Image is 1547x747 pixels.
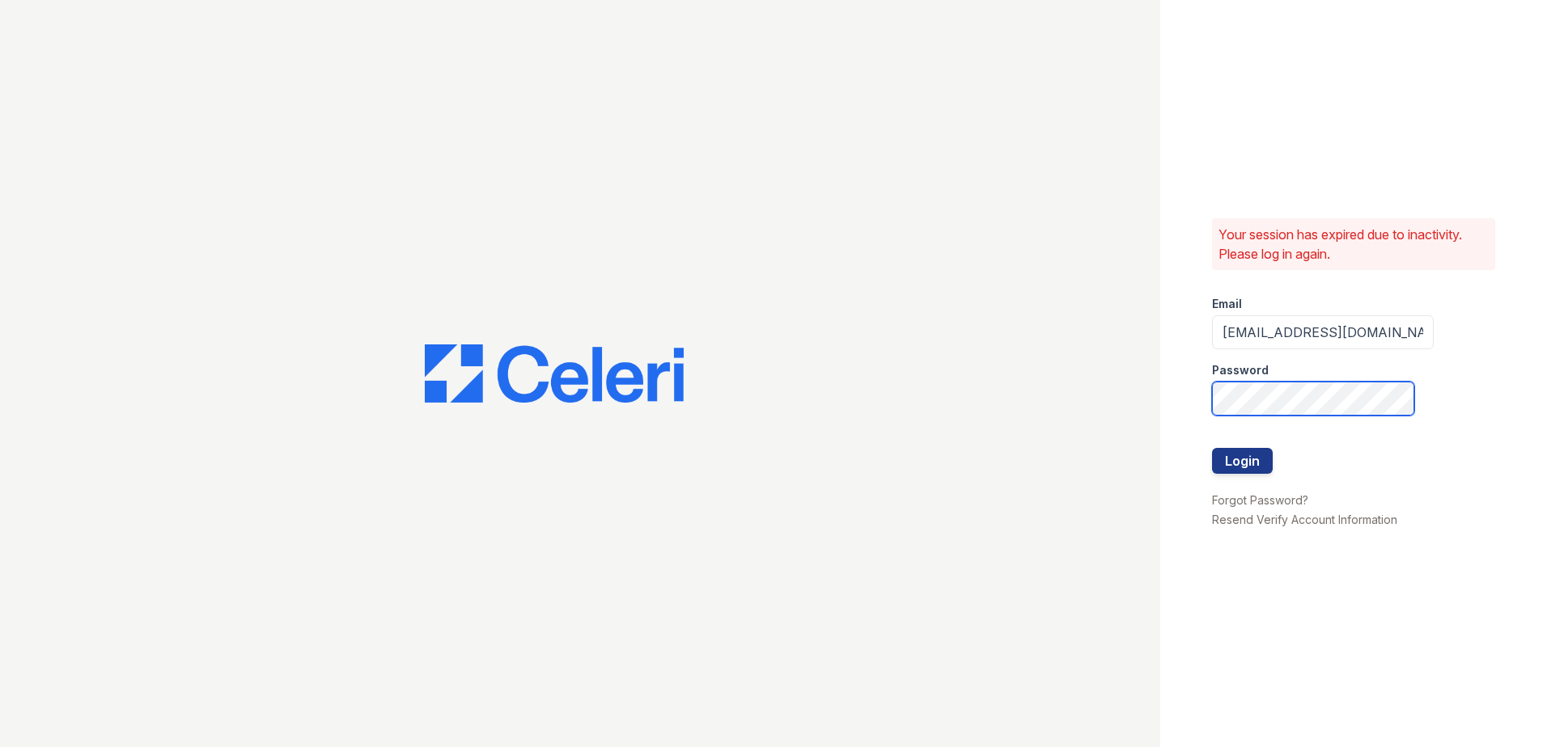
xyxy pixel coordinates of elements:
img: CE_Logo_Blue-a8612792a0a2168367f1c8372b55b34899dd931a85d93a1a3d3e32e68fde9ad4.png [425,344,684,403]
label: Email [1212,296,1242,312]
p: Your session has expired due to inactivity. Please log in again. [1219,225,1489,264]
label: Password [1212,362,1269,378]
button: Login [1212,448,1273,474]
a: Resend Verify Account Information [1212,513,1397,526]
a: Forgot Password? [1212,493,1308,507]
